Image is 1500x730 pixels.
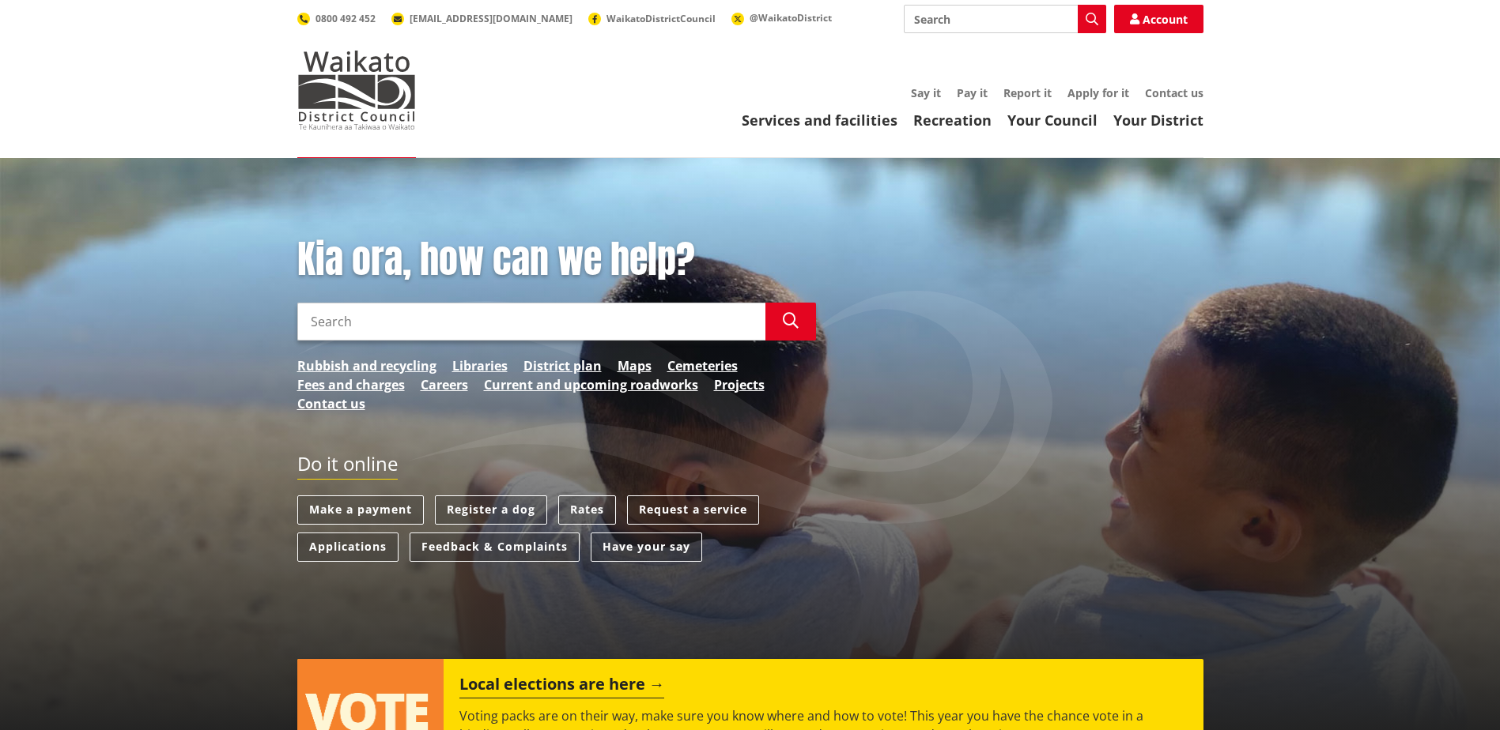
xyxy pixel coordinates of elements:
[297,394,365,413] a: Contact us
[1114,5,1203,33] a: Account
[410,12,572,25] span: [EMAIL_ADDRESS][DOMAIN_NAME]
[459,675,664,698] h2: Local elections are here
[297,495,424,525] a: Make a payment
[435,495,547,525] a: Register a dog
[904,5,1106,33] input: Search input
[391,12,572,25] a: [EMAIL_ADDRESS][DOMAIN_NAME]
[913,111,992,130] a: Recreation
[297,356,436,375] a: Rubbish and recycling
[297,237,816,283] h1: Kia ora, how can we help?
[297,532,399,562] a: Applications
[297,375,405,394] a: Fees and charges
[1003,85,1052,100] a: Report it
[410,532,580,562] a: Feedback & Complaints
[452,356,508,375] a: Libraries
[297,303,765,341] input: Search input
[731,11,832,24] a: @WaikatoDistrict
[297,51,416,130] img: Waikato District Council - Te Kaunihera aa Takiwaa o Waikato
[421,375,468,394] a: Careers
[297,12,376,25] a: 0800 492 452
[484,375,698,394] a: Current and upcoming roadworks
[1113,111,1203,130] a: Your District
[297,453,398,480] h2: Do it online
[911,85,941,100] a: Say it
[1145,85,1203,100] a: Contact us
[1067,85,1129,100] a: Apply for it
[1007,111,1098,130] a: Your Council
[606,12,716,25] span: WaikatoDistrictCouncil
[667,356,738,375] a: Cemeteries
[315,12,376,25] span: 0800 492 452
[957,85,988,100] a: Pay it
[618,356,652,375] a: Maps
[714,375,765,394] a: Projects
[742,111,897,130] a: Services and facilities
[627,495,759,525] a: Request a service
[588,12,716,25] a: WaikatoDistrictCouncil
[558,495,616,525] a: Rates
[750,11,832,24] span: @WaikatoDistrict
[523,356,602,375] a: District plan
[591,532,702,562] a: Have your say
